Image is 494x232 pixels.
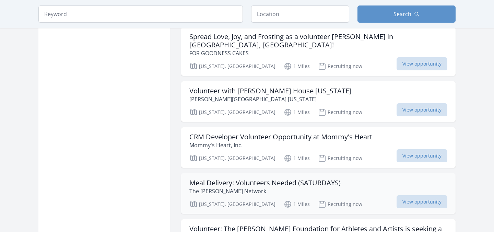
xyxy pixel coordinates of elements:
p: [US_STATE], [GEOGRAPHIC_DATA] [189,154,275,162]
h3: CRM Developer Volunteer Opportunity at Mommy's Heart [189,133,372,141]
p: Recruiting now [318,154,362,162]
p: 1 Miles [284,200,310,208]
p: Recruiting now [318,62,362,70]
h3: Volunteer with [PERSON_NAME] House [US_STATE] [189,87,352,95]
p: Recruiting now [318,108,362,116]
span: View opportunity [397,103,447,116]
span: View opportunity [397,195,447,208]
p: Recruiting now [318,200,362,208]
a: Volunteer with [PERSON_NAME] House [US_STATE] [PERSON_NAME][GEOGRAPHIC_DATA] [US_STATE] [US_STATE... [181,81,456,122]
button: Search [357,5,456,23]
input: Location [251,5,349,23]
a: CRM Developer Volunteer Opportunity at Mommy's Heart Mommy's Heart, Inc. [US_STATE], [GEOGRAPHIC_... [181,127,456,168]
a: Spread Love, Joy, and Frosting as a volunteer [PERSON_NAME] in [GEOGRAPHIC_DATA], [GEOGRAPHIC_DAT... [181,27,456,76]
span: View opportunity [397,149,447,162]
p: [US_STATE], [GEOGRAPHIC_DATA] [189,200,275,208]
input: Keyword [38,5,243,23]
p: [US_STATE], [GEOGRAPHIC_DATA] [189,108,275,116]
p: [PERSON_NAME][GEOGRAPHIC_DATA] [US_STATE] [189,95,352,103]
p: The [PERSON_NAME] Network [189,187,341,195]
p: FOR GOODNESS CAKES [189,49,447,57]
p: Mommy's Heart, Inc. [189,141,372,149]
p: [US_STATE], [GEOGRAPHIC_DATA] [189,62,275,70]
p: 1 Miles [284,154,310,162]
span: View opportunity [397,57,447,70]
p: 1 Miles [284,108,310,116]
a: Meal Delivery: Volunteers Needed (SATURDAYS) The [PERSON_NAME] Network [US_STATE], [GEOGRAPHIC_DA... [181,173,456,214]
h3: Spread Love, Joy, and Frosting as a volunteer [PERSON_NAME] in [GEOGRAPHIC_DATA], [GEOGRAPHIC_DATA]! [189,33,447,49]
span: Search [393,10,411,18]
h3: Meal Delivery: Volunteers Needed (SATURDAYS) [189,179,341,187]
p: 1 Miles [284,62,310,70]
